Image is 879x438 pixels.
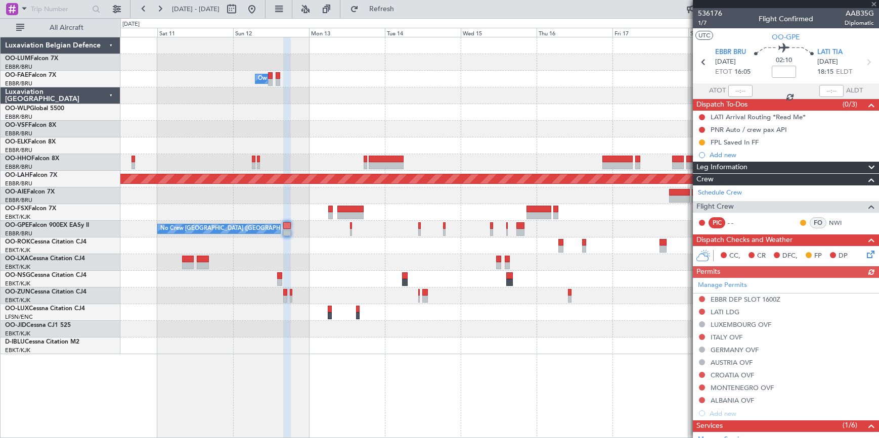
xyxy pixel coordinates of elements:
[537,28,612,37] div: Thu 16
[31,2,89,17] input: Trip Number
[5,330,30,337] a: EBKT/KJK
[5,80,32,87] a: EBBR/BRU
[5,56,58,62] a: OO-LUMFalcon 7X
[729,251,740,261] span: CC,
[698,19,722,27] span: 1/7
[5,213,30,221] a: EBKT/KJK
[843,420,857,430] span: (1/6)
[5,147,32,154] a: EBBR/BRU
[772,32,800,42] span: OO-GPE
[361,6,403,13] span: Refresh
[5,197,32,204] a: EBBR/BRU
[5,322,71,328] a: OO-JIDCessna CJ1 525
[5,222,29,228] span: OO-GPE
[810,217,826,228] div: FO
[160,221,330,236] div: No Crew [GEOGRAPHIC_DATA] ([GEOGRAPHIC_DATA] National)
[5,247,30,254] a: EBKT/KJK
[711,113,806,121] div: LATI Arrival Routing *Read Me*
[5,156,31,162] span: OO-HHO
[734,67,751,77] span: 16:05
[5,339,79,345] a: D-IBLUCessna Citation M2
[696,420,723,432] span: Services
[839,251,848,261] span: DP
[5,139,28,145] span: OO-ELK
[5,256,29,262] span: OO-LXA
[5,206,56,212] a: OO-FSXFalcon 7X
[5,272,30,278] span: OO-NSG
[612,28,688,37] div: Fri 17
[695,31,713,40] button: UTC
[5,139,56,145] a: OO-ELKFalcon 8X
[728,218,751,227] div: - -
[122,20,140,29] div: [DATE]
[696,162,748,173] span: Leg Information
[715,67,732,77] span: ETOT
[698,8,722,19] span: 536176
[5,239,30,245] span: OO-ROK
[757,251,766,261] span: CR
[688,28,764,37] div: Sat 18
[5,289,30,295] span: OO-ZUN
[5,172,29,178] span: OO-LAH
[715,47,746,58] span: EBBR BRU
[5,347,30,354] a: EBKT/KJK
[5,289,86,295] a: OO-ZUNCessna Citation CJ4
[829,218,852,227] a: NWI
[5,106,64,112] a: OO-WLPGlobal 5500
[5,222,89,228] a: OO-GPEFalcon 900EX EASy II
[157,28,233,37] div: Sat 11
[461,28,537,37] div: Wed 15
[5,306,85,312] a: OO-LUXCessna Citation CJ4
[817,57,838,67] span: [DATE]
[814,251,822,261] span: FP
[26,24,107,31] span: All Aircraft
[817,47,843,58] span: LATI TIA
[5,230,32,237] a: EBBR/BRU
[5,272,86,278] a: OO-NSGCessna Citation CJ4
[5,189,27,195] span: OO-AIE
[258,71,327,86] div: Owner Melsbroek Air Base
[5,189,55,195] a: OO-AIEFalcon 7X
[711,138,759,147] div: FPL Saved In FF
[696,234,793,246] span: Dispatch Checks and Weather
[696,201,734,213] span: Flight Crew
[5,256,85,262] a: OO-LXACessna Citation CJ4
[5,130,32,137] a: EBBR/BRU
[5,122,56,128] a: OO-VSFFalcon 8X
[846,86,863,96] span: ALDT
[345,1,406,17] button: Refresh
[5,239,86,245] a: OO-ROKCessna Citation CJ4
[5,72,56,78] a: OO-FAEFalcon 7X
[5,156,59,162] a: OO-HHOFalcon 8X
[5,263,30,271] a: EBKT/KJK
[709,217,725,228] div: PIC
[309,28,385,37] div: Mon 13
[698,188,742,198] a: Schedule Crew
[233,28,309,37] div: Sun 12
[5,180,32,187] a: EBBR/BRU
[5,56,30,62] span: OO-LUM
[710,151,874,159] div: Add new
[5,122,28,128] span: OO-VSF
[385,28,461,37] div: Tue 14
[836,67,852,77] span: ELDT
[5,163,32,171] a: EBBR/BRU
[5,206,28,212] span: OO-FSX
[715,57,736,67] span: [DATE]
[5,280,30,287] a: EBKT/KJK
[5,297,30,304] a: EBKT/KJK
[845,8,874,19] span: AAB35G
[5,113,32,121] a: EBBR/BRU
[782,251,798,261] span: DFC,
[759,14,813,24] div: Flight Confirmed
[11,20,110,36] button: All Aircraft
[5,339,25,345] span: D-IBLU
[5,322,26,328] span: OO-JID
[711,125,787,134] div: PNR Auto / crew pax API
[5,313,33,321] a: LFSN/ENC
[696,99,748,111] span: Dispatch To-Dos
[696,174,714,185] span: Crew
[709,86,726,96] span: ATOT
[5,63,32,71] a: EBBR/BRU
[817,67,833,77] span: 18:15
